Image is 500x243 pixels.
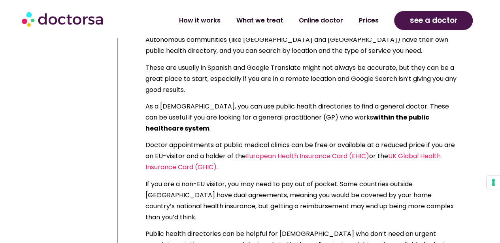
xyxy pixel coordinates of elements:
[145,113,429,133] span: within the public healthcare system
[171,11,228,30] a: How it works
[246,151,369,161] a: European Health Insurance Card (EHIC)
[145,140,462,173] p: Doctor appointments at public medical clinics can be free or available at a reduced price if you ...
[394,11,473,30] a: see a doctor
[145,63,457,94] span: These are usually in Spanish and Google Translate might not always be accurate, but they can be a...
[228,11,291,30] a: What we treat
[409,14,457,27] span: see a doctor
[145,101,462,134] p: As a [DEMOGRAPHIC_DATA], you can use public health directories to find a general doctor. These ca...
[145,179,462,223] p: If you are a non-EU visitor, you may need to pay out of pocket. Some countries outside [GEOGRAPHI...
[351,11,386,30] a: Prices
[487,176,500,189] button: Your consent preferences for tracking technologies
[134,11,387,30] nav: Menu
[291,11,351,30] a: Online doctor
